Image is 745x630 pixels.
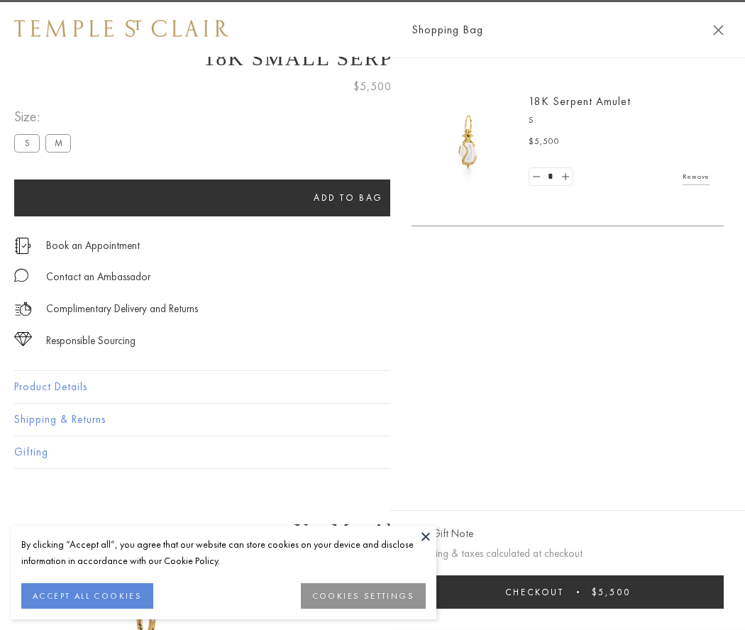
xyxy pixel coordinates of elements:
button: Shipping & Returns [14,404,731,436]
a: 18K Serpent Amulet [529,94,631,109]
img: icon_appointment.svg [14,238,31,254]
a: Remove [683,169,710,184]
div: Responsible Sourcing [46,332,136,350]
img: MessageIcon-01_2.svg [14,268,28,282]
h3: You May Also Like [35,519,710,542]
span: $5,500 [529,135,560,149]
span: $5,500 [592,586,631,598]
img: icon_sourcing.svg [14,332,32,346]
p: S [529,114,710,128]
span: $5,500 [353,77,392,96]
button: Checkout $5,500 [412,575,724,609]
span: Checkout [505,586,564,598]
img: Temple St. Clair [14,20,228,37]
img: P51836-E11SERPPV [426,99,511,184]
button: Product Details [14,371,731,403]
span: Add to bag [314,192,383,204]
p: Shipping & taxes calculated at checkout [412,545,724,563]
span: Size: [14,105,77,128]
button: ACCEPT ALL COOKIES [21,583,153,609]
a: Book an Appointment [46,238,140,253]
label: S [14,134,40,152]
label: M [45,134,71,152]
a: Set quantity to 0 [529,168,543,186]
a: Set quantity to 2 [558,168,572,186]
button: Gifting [14,436,731,468]
div: By clicking “Accept all”, you agree that our website can store cookies on your device and disclos... [21,536,426,569]
button: Add Gift Note [412,525,473,543]
p: Complimentary Delivery and Returns [46,300,198,318]
button: Add to bag [14,179,683,216]
img: icon_delivery.svg [14,300,32,318]
button: Close Shopping Bag [713,25,724,35]
button: COOKIES SETTINGS [301,583,426,609]
span: Shopping Bag [412,21,483,39]
h1: 18K Small Serpent Amulet [14,46,731,70]
div: Contact an Ambassador [46,268,150,286]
